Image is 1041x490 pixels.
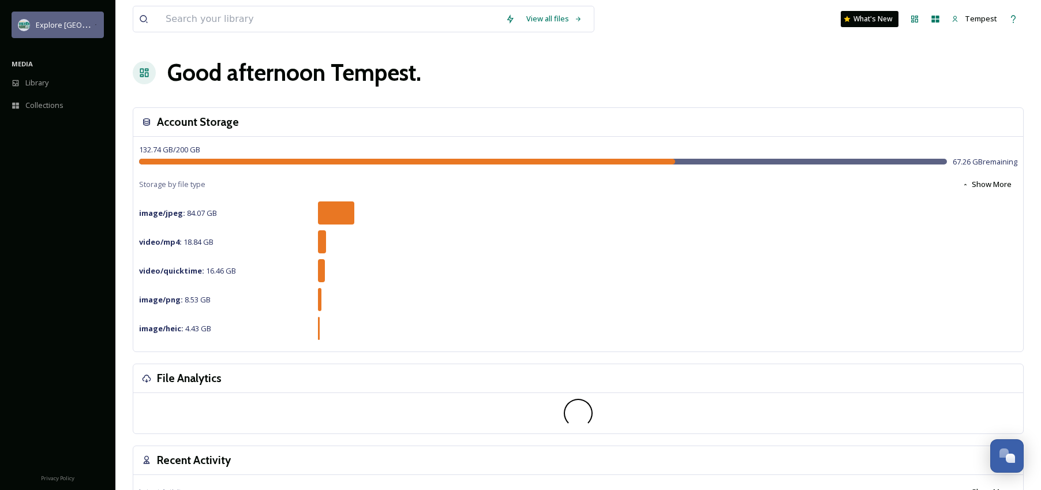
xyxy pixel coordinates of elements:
[25,77,48,88] span: Library
[157,452,231,469] h3: Recent Activity
[36,19,194,30] span: Explore [GEOGRAPHIC_DATA][PERSON_NAME]
[139,144,200,155] span: 132.74 GB / 200 GB
[139,323,184,334] strong: image/heic :
[990,439,1024,473] button: Open Chat
[139,237,182,247] strong: video/mp4 :
[139,179,205,190] span: Storage by file type
[139,208,217,218] span: 84.07 GB
[520,8,588,30] a: View all files
[157,114,239,130] h3: Account Storage
[12,59,33,68] span: MEDIA
[139,265,204,276] strong: video/quicktime :
[18,19,30,31] img: 67e7af72-b6c8-455a-acf8-98e6fe1b68aa.avif
[965,13,997,24] span: Tempest
[139,294,211,305] span: 8.53 GB
[953,156,1017,167] span: 67.26 GB remaining
[41,470,74,484] a: Privacy Policy
[139,294,183,305] strong: image/png :
[157,370,222,387] h3: File Analytics
[946,8,1003,30] a: Tempest
[167,55,421,90] h1: Good afternoon Tempest .
[41,474,74,482] span: Privacy Policy
[841,11,898,27] a: What's New
[139,237,214,247] span: 18.84 GB
[25,100,63,111] span: Collections
[139,323,211,334] span: 4.43 GB
[139,265,236,276] span: 16.46 GB
[160,6,500,32] input: Search your library
[956,173,1017,196] button: Show More
[139,208,185,218] strong: image/jpeg :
